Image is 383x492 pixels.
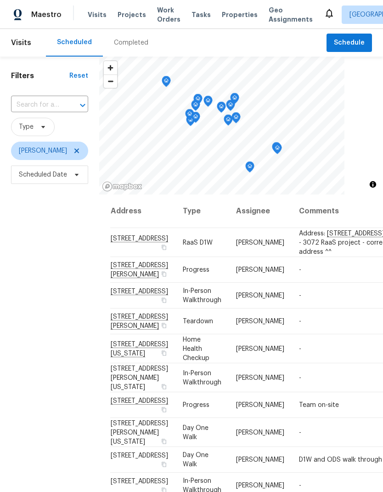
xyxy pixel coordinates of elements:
[272,142,281,156] div: Map marker
[19,146,67,155] span: [PERSON_NAME]
[183,452,208,468] span: Day One Walk
[111,452,168,459] span: [STREET_ADDRESS]
[191,11,211,18] span: Tasks
[273,143,282,157] div: Map marker
[111,365,168,390] span: [STREET_ADDRESS][PERSON_NAME][US_STATE]
[269,6,313,24] span: Geo Assignments
[245,161,254,176] div: Map marker
[183,239,213,246] span: RaaS D1W
[11,71,69,80] h1: Filters
[299,402,339,408] span: Team on-site
[226,100,235,114] div: Map marker
[111,478,168,485] span: [STREET_ADDRESS]
[185,109,194,123] div: Map marker
[183,424,208,440] span: Day One Walk
[19,170,67,179] span: Scheduled Date
[299,345,301,352] span: -
[229,195,292,228] th: Assignee
[299,374,301,381] span: -
[76,99,89,112] button: Open
[160,382,168,390] button: Copy Address
[11,98,62,112] input: Search for an address...
[31,10,62,19] span: Maestro
[236,482,284,489] span: [PERSON_NAME]
[104,75,117,88] span: Zoom out
[110,195,175,228] th: Address
[183,288,221,303] span: In-Person Walkthrough
[299,292,301,299] span: -
[236,402,284,408] span: [PERSON_NAME]
[183,267,209,273] span: Progress
[111,420,168,445] span: [STREET_ADDRESS][PERSON_NAME][US_STATE]
[327,34,372,52] button: Schedule
[299,482,301,489] span: -
[162,76,171,90] div: Map marker
[183,402,209,408] span: Progress
[160,406,168,414] button: Copy Address
[160,296,168,304] button: Copy Address
[102,181,142,192] a: Mapbox homepage
[160,321,168,330] button: Copy Address
[334,37,365,49] span: Schedule
[236,429,284,435] span: [PERSON_NAME]
[191,112,200,126] div: Map marker
[236,318,284,325] span: [PERSON_NAME]
[230,93,239,107] div: Map marker
[19,122,34,132] span: Type
[299,267,301,273] span: -
[114,38,148,47] div: Completed
[236,345,284,352] span: [PERSON_NAME]
[370,179,376,189] span: Toggle attribution
[57,38,92,47] div: Scheduled
[175,195,229,228] th: Type
[236,267,284,273] span: [PERSON_NAME]
[299,429,301,435] span: -
[236,239,284,246] span: [PERSON_NAME]
[231,112,241,126] div: Map marker
[104,61,117,74] button: Zoom in
[193,94,203,108] div: Map marker
[191,100,200,114] div: Map marker
[11,33,31,53] span: Visits
[299,318,301,325] span: -
[299,457,382,463] span: D1W and ODS walk through
[224,114,233,129] div: Map marker
[160,270,168,278] button: Copy Address
[118,10,146,19] span: Projects
[160,243,168,251] button: Copy Address
[236,457,284,463] span: [PERSON_NAME]
[203,96,213,110] div: Map marker
[222,10,258,19] span: Properties
[367,179,378,190] button: Toggle attribution
[183,336,209,361] span: Home Health Checkup
[69,71,88,80] div: Reset
[183,370,221,385] span: In-Person Walkthrough
[99,57,344,195] canvas: Map
[160,349,168,357] button: Copy Address
[217,102,226,116] div: Map marker
[160,460,168,469] button: Copy Address
[183,318,213,325] span: Teardown
[236,374,284,381] span: [PERSON_NAME]
[160,437,168,445] button: Copy Address
[104,74,117,88] button: Zoom out
[88,10,107,19] span: Visits
[236,292,284,299] span: [PERSON_NAME]
[157,6,180,24] span: Work Orders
